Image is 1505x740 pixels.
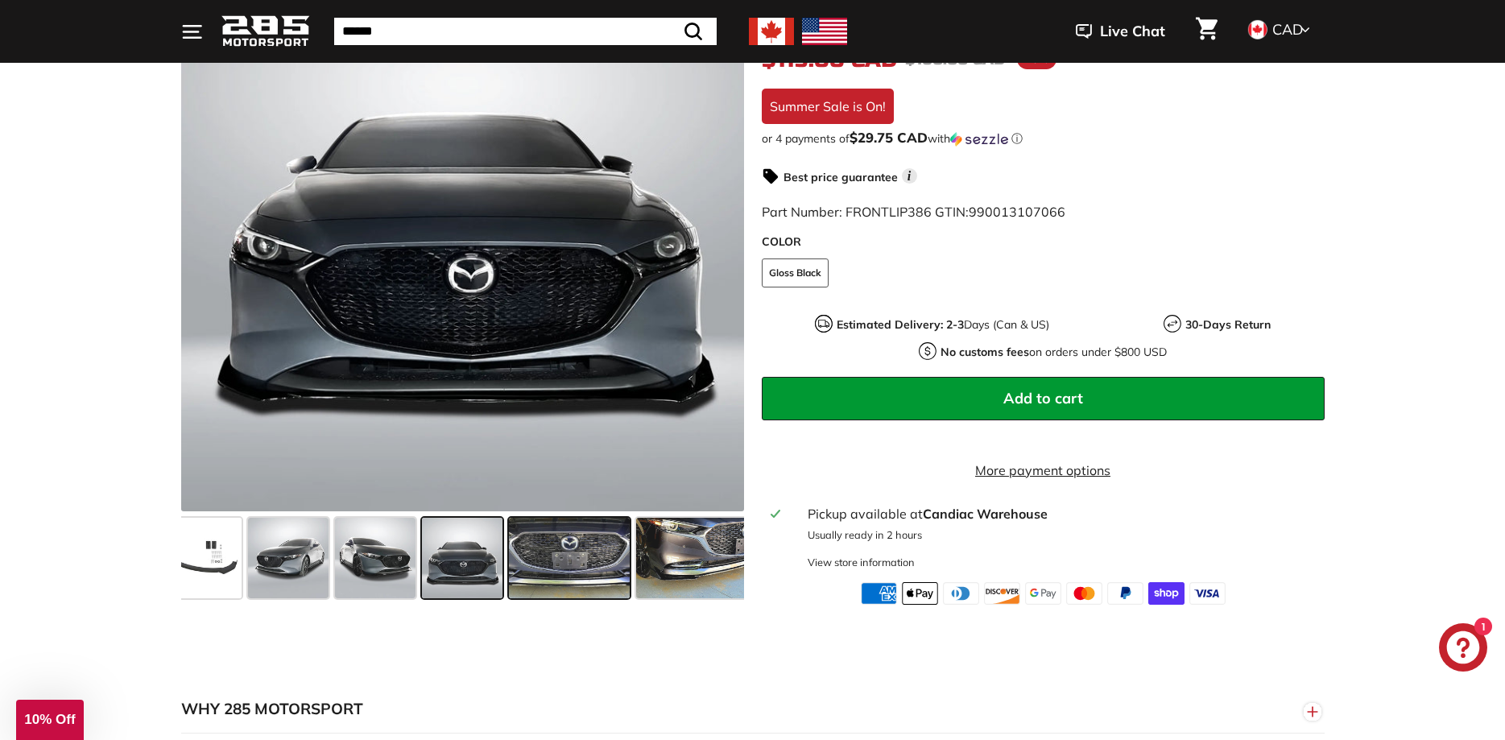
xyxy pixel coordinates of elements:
[969,204,1065,220] span: 990013107066
[1185,317,1271,332] strong: 30-Days Return
[861,582,897,605] img: american_express
[923,506,1048,522] strong: Candiac Warehouse
[1003,389,1083,407] span: Add to cart
[1055,11,1186,52] button: Live Chat
[943,582,979,605] img: diners_club
[762,377,1325,420] button: Add to cart
[941,344,1167,361] p: on orders under $800 USD
[1272,20,1303,39] span: CAD
[334,18,717,45] input: Search
[762,89,894,124] div: Summer Sale is On!
[762,130,1325,147] div: or 4 payments of with
[1066,582,1102,605] img: master
[808,504,1314,523] div: Pickup available at
[16,700,84,740] div: 10% Off
[808,555,915,570] div: View store information
[762,204,1065,220] span: Part Number: FRONTLIP386 GTIN:
[1434,623,1492,676] inbox-online-store-chat: Shopify online store chat
[950,132,1008,147] img: Sezzle
[808,527,1314,543] p: Usually ready in 2 hours
[24,712,75,727] span: 10% Off
[181,685,1325,734] button: WHY 285 MOTORSPORT
[850,129,928,146] span: $29.75 CAD
[762,130,1325,147] div: or 4 payments of$29.75 CADwithSezzle Click to learn more about Sezzle
[762,461,1325,480] a: More payment options
[837,316,1049,333] p: Days (Can & US)
[941,345,1029,359] strong: No customs fees
[905,49,1005,69] span: $160.00 CAD
[1107,582,1143,605] img: paypal
[221,13,310,51] img: Logo_285_Motorsport_areodynamics_components
[984,582,1020,605] img: discover
[1189,582,1226,605] img: visa
[762,46,897,73] span: $119.00 CAD
[837,317,964,332] strong: Estimated Delivery: 2-3
[784,170,898,184] strong: Best price guarantee
[902,582,938,605] img: apple_pay
[762,234,1325,250] label: COLOR
[1186,4,1227,59] a: Cart
[902,168,917,184] span: i
[1148,582,1185,605] img: shopify_pay
[1100,21,1165,42] span: Live Chat
[1025,582,1061,605] img: google_pay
